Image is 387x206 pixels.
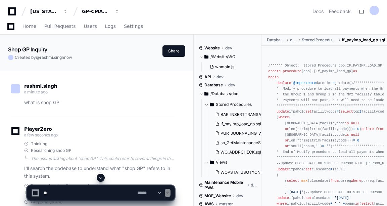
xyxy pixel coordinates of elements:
[216,160,227,165] span: Views
[228,82,235,88] span: dev
[210,54,235,59] span: /Website/WO
[24,89,47,94] span: a minute ago
[353,127,355,131] span: =
[162,45,185,57] button: Share
[357,127,359,131] span: 0
[82,8,111,15] div: GP-CMAG-MP2
[268,69,281,73] span: create
[359,110,361,114] span: 1
[277,81,291,85] span: declare
[24,127,52,131] span: PlayerZero
[332,81,334,85] span: =
[345,133,349,137] span: is
[124,24,143,28] span: Settings
[267,37,284,43] span: Database
[84,24,97,28] span: Users
[199,51,257,62] button: /Website/WO
[312,8,324,15] a: Docs
[212,110,263,119] button: BAR_INSERTTRANSACT.sql
[285,144,289,148] span: or
[221,170,285,175] span: WOPSTATUSQTYONHANDVW.sql
[216,74,224,80] span: dev
[353,69,357,73] span: as
[361,127,374,131] span: delete
[330,167,332,171] span: =
[212,119,263,129] button: If_payimp_load_gp.sql
[31,156,175,161] div: The user is asking about "shop GP". This could refer to several things in the context of this ent...
[24,83,57,89] span: rashmi.singh
[105,24,116,28] span: Logs
[210,158,214,166] svg: Directory
[342,37,385,43] span: If_payimp_load_gp.sql
[353,138,355,142] span: =
[216,102,252,107] span: Stored Procedures
[30,8,59,15] div: [US_STATE] Pacific
[204,99,262,110] button: Stored Procedures
[204,82,223,88] span: Database
[290,37,297,43] span: dbo
[15,55,72,60] span: Created by
[212,148,263,157] button: WO_ADDPCHECK.sql
[337,110,339,114] span: =
[64,55,72,60] span: now
[316,144,320,148] span: ''
[221,150,261,155] span: WO_ADDPCHECK.sql
[212,129,263,138] button: PUR_JOURNALING_WO_PROC.sql
[204,90,208,98] svg: Directory
[268,75,279,79] span: begin
[277,110,289,114] span: update
[36,55,40,60] span: @
[207,62,253,72] button: womain.js
[31,141,47,147] span: Thinking
[105,19,116,34] a: Logs
[24,165,175,180] p: I'll search the codebase to understand what "shop GP" refers to in this system.
[22,19,36,34] a: Home
[28,5,70,17] button: [US_STATE] Pacific
[283,69,301,73] span: procedure
[212,138,263,148] button: sp_GetMaintenanceScorecard.sql
[44,24,76,28] span: Pull Requests
[8,46,47,53] app-text-character-animate: Shop GP Inquiry
[204,74,211,80] span: API
[351,133,359,137] span: null
[22,24,36,28] span: Home
[305,167,311,171] span: set
[199,88,257,99] button: /Database/dbo
[221,140,285,146] span: sp_GetMaintenanceScorecard.sql
[210,100,214,109] svg: Directory
[285,127,289,131] span: or
[293,81,316,85] span: @ImportDate
[204,45,220,51] span: Website
[305,110,311,114] span: set
[84,19,97,34] a: Users
[24,99,175,107] p: what is shop GP
[221,121,261,127] span: If_payimp_load_gp.sql
[329,8,351,15] button: Feedback
[210,91,238,96] span: /Database/dbo
[345,121,349,125] span: is
[341,110,353,114] span: select
[31,148,71,153] span: Researching shop GP
[285,138,289,142] span: or
[322,144,324,148] span: =
[221,112,273,117] span: BAR_INSERTTRANSACT.sql
[357,138,359,142] span: 0
[79,5,122,17] button: GP-CMAG-MP2
[225,45,232,51] span: dev
[215,64,234,70] span: womain.js
[302,37,337,43] span: Stored Procedures
[124,19,143,34] a: Settings
[326,144,330,148] span: ''
[204,53,208,61] svg: Directory
[44,19,76,34] a: Pull Requests
[204,157,262,168] button: Views
[24,132,58,137] span: a few seconds ago
[279,115,289,119] span: where
[212,168,263,177] button: WOPSTATUSQTYONHANDVW.sql
[351,121,359,125] span: null
[40,55,64,60] span: rashmi.singh
[376,127,384,131] span: from
[221,131,285,136] span: PUR_JOURNALING_WO_PROC.sql
[277,167,289,171] span: update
